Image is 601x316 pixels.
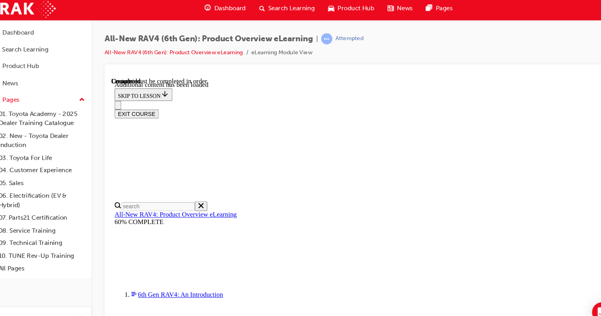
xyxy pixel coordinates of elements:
span: News [390,7,405,16]
a: Dashboard [3,27,97,41]
span: guage-icon [208,6,214,16]
a: 03. Toyota For Life [9,147,97,159]
a: pages-iconPages [411,3,449,19]
a: All-New RAV4 (6th Gen): Product Overview eLearning [113,50,244,56]
button: Pages [3,90,97,105]
button: SKIP TO LESSON [3,10,58,22]
span: pages-icon [7,94,13,101]
a: car-iconProduct Hub [318,3,374,19]
span: Dashboard [217,7,247,16]
span: guage-icon [7,31,13,38]
span: car-icon [7,62,13,70]
span: news-icon [7,79,13,86]
span: Product Hub [334,7,368,16]
a: News [3,75,97,89]
div: Dashboard [16,29,46,39]
a: 10. TUNE Rev-Up Training [9,239,97,252]
a: guage-iconDashboard [201,3,253,19]
span: search-icon [259,6,265,16]
a: 06. Electrification (EV & Hybrid) [9,182,97,203]
div: News [16,77,31,86]
div: Open Intercom Messenger [574,289,593,308]
a: 02. New - Toyota Dealer Induction [9,126,97,147]
div: Product Hub [16,61,51,70]
a: All Pages [9,251,97,263]
span: search-icon [7,47,13,54]
span: pages-icon [417,6,423,16]
div: Additional content has been loaded [3,3,460,10]
a: Search Learning [3,43,97,57]
span: car-icon [324,6,330,16]
div: Search Learning [16,46,60,55]
a: 01. Toyota Academy - 2025 Dealer Training Catalogue [9,105,97,126]
span: Search Learning [268,7,312,16]
div: Attempted [332,36,358,44]
button: DashboardSearch LearningProduct HubNews [3,25,97,90]
a: 05. Sales [9,171,97,183]
button: Close search menu [79,117,91,126]
span: up-icon [88,93,94,103]
div: 60% COMPLETE [3,133,460,140]
span: news-icon [381,6,387,16]
a: Product Hub [3,59,97,73]
span: Pages [426,7,442,16]
a: news-iconNews [374,3,411,19]
div: Pages [16,93,32,102]
span: | [313,35,315,44]
span: prev-icon [87,300,92,310]
span: All-New RAV4 (6th Gen): Product Overview eLearning [113,35,310,44]
span: SKIP TO LESSON [6,15,55,20]
button: Close navigation menu [3,22,9,30]
li: eLearning Module View [252,49,310,58]
img: Trak [4,2,66,20]
a: 07. Parts21 Certification [9,203,97,215]
input: Search [9,118,79,126]
button: EXIT COURSE [3,30,45,39]
span: learningRecordVerb_ATTEMPT-icon [318,35,328,45]
button: GH [583,4,597,18]
span: GH [586,7,594,16]
a: 09. Technical Training [9,227,97,239]
a: All-New RAV4: Product Overview eLearning [3,126,119,133]
a: 08. Service Training [9,215,97,228]
a: 04. Customer Experience [9,158,97,171]
a: search-iconSearch Learning [253,3,318,19]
